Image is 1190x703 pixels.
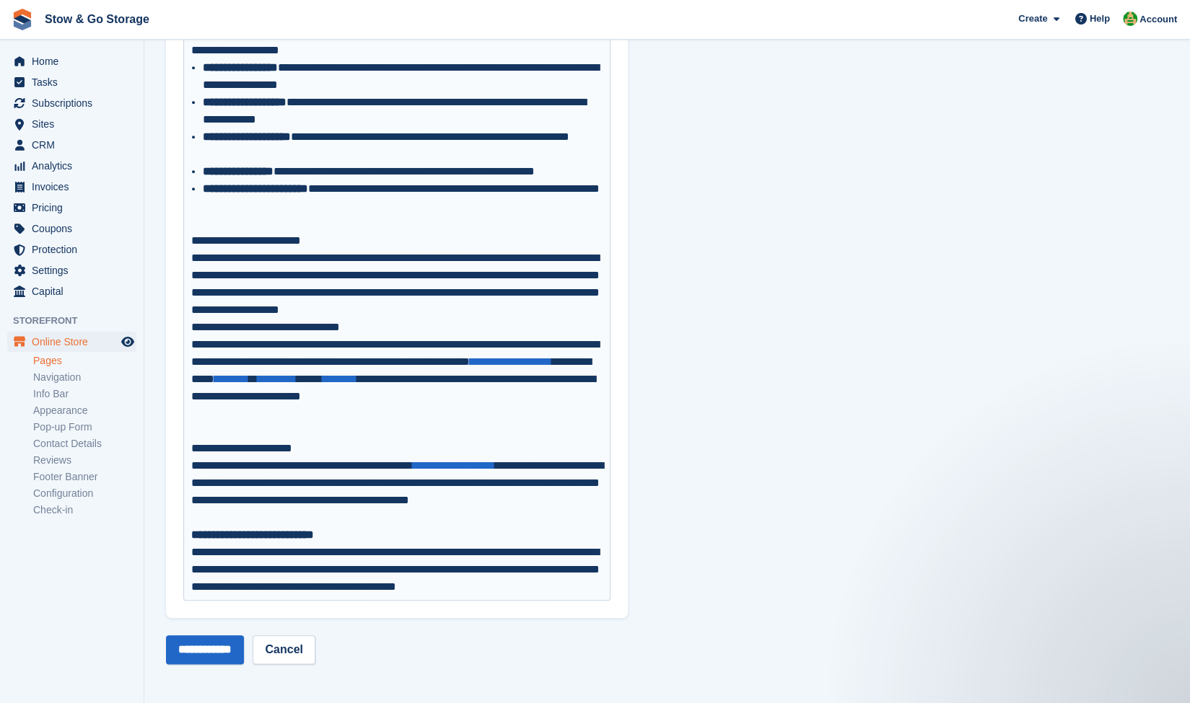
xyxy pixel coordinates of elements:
a: Reviews [33,454,136,467]
span: Capital [32,281,118,301]
a: menu [7,332,136,352]
span: Tasks [32,72,118,92]
span: Help [1090,12,1110,26]
a: Cancel [253,635,315,664]
a: menu [7,177,136,197]
a: menu [7,135,136,155]
a: Footer Banner [33,470,136,484]
span: Home [32,51,118,71]
span: Analytics [32,156,118,176]
a: menu [7,51,136,71]
a: menu [7,72,136,92]
a: menu [7,198,136,218]
a: Configuration [33,487,136,500]
span: Coupons [32,218,118,239]
a: menu [7,156,136,176]
span: Protection [32,239,118,260]
a: Preview store [119,333,136,350]
a: Check-in [33,503,136,517]
a: Pop-up Form [33,420,136,434]
span: Online Store [32,332,118,352]
img: stora-icon-8386f47178a22dfd0bd8f6a31ec36ba5ce8667c1dd55bd0f319d3a0aa187defe.svg [12,9,33,30]
a: menu [7,239,136,260]
a: Contact Details [33,437,136,451]
img: Alex Taylor [1123,12,1137,26]
span: Subscriptions [32,93,118,113]
span: Create [1018,12,1047,26]
a: menu [7,281,136,301]
span: Settings [32,260,118,280]
a: menu [7,114,136,134]
a: Info Bar [33,387,136,401]
span: Sites [32,114,118,134]
span: Invoices [32,177,118,197]
a: menu [7,93,136,113]
span: Pricing [32,198,118,218]
a: menu [7,260,136,280]
span: Storefront [13,314,144,328]
a: Pages [33,354,136,368]
a: Navigation [33,371,136,384]
a: menu [7,218,136,239]
span: Account [1139,12,1177,27]
a: Appearance [33,404,136,417]
span: CRM [32,135,118,155]
a: Stow & Go Storage [39,7,155,31]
